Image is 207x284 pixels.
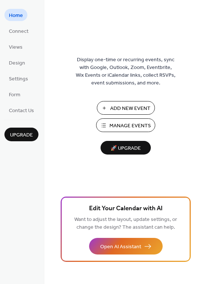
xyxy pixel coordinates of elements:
[9,107,34,115] span: Contact Us
[89,204,163,214] span: Edit Your Calendar with AI
[97,101,155,115] button: Add New Event
[110,105,150,112] span: Add New Event
[4,128,38,141] button: Upgrade
[4,72,33,84] a: Settings
[100,243,141,251] span: Open AI Assistant
[74,215,177,232] span: Want to adjust the layout, update settings, or change the design? The assistant can help.
[96,118,155,132] button: Manage Events
[9,91,20,99] span: Form
[89,238,163,254] button: Open AI Assistant
[4,88,25,100] a: Form
[4,25,33,37] a: Connect
[9,28,28,35] span: Connect
[9,59,25,67] span: Design
[4,9,27,21] a: Home
[9,12,23,20] span: Home
[4,41,27,53] a: Views
[4,56,30,69] a: Design
[9,44,23,51] span: Views
[9,75,28,83] span: Settings
[10,131,33,139] span: Upgrade
[76,56,176,87] span: Display one-time or recurring events, sync with Google, Outlook, Zoom, Eventbrite, Wix Events or ...
[101,141,151,155] button: 🚀 Upgrade
[105,143,146,153] span: 🚀 Upgrade
[109,122,151,130] span: Manage Events
[4,104,38,116] a: Contact Us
